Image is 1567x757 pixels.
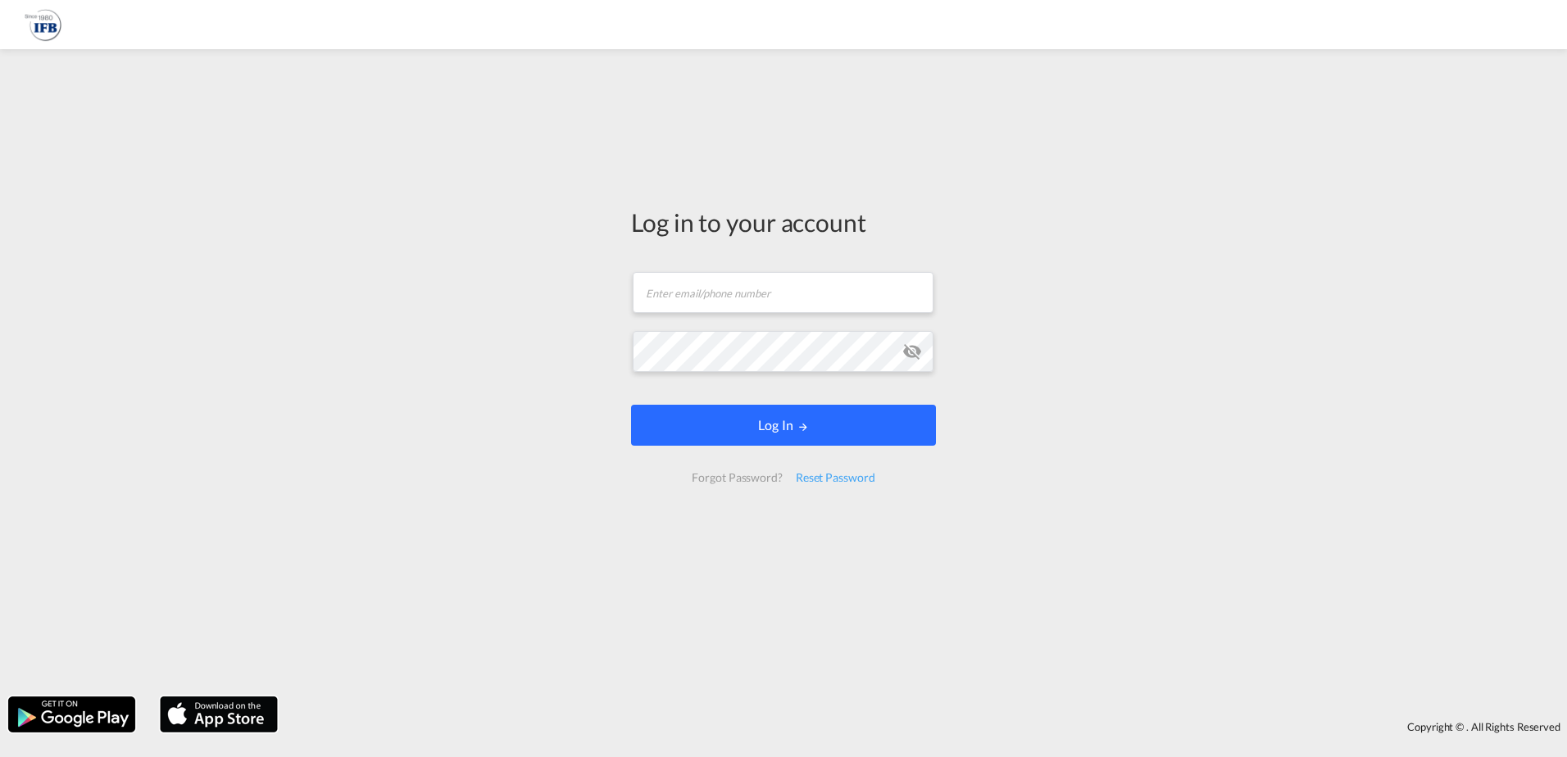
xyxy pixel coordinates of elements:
[902,342,922,361] md-icon: icon-eye-off
[286,713,1567,741] div: Copyright © . All Rights Reserved
[25,7,61,43] img: b628ab10256c11eeb52753acbc15d091.png
[685,463,788,492] div: Forgot Password?
[7,695,137,734] img: google.png
[789,463,882,492] div: Reset Password
[631,405,936,446] button: LOGIN
[158,695,279,734] img: apple.png
[631,205,936,239] div: Log in to your account
[633,272,933,313] input: Enter email/phone number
